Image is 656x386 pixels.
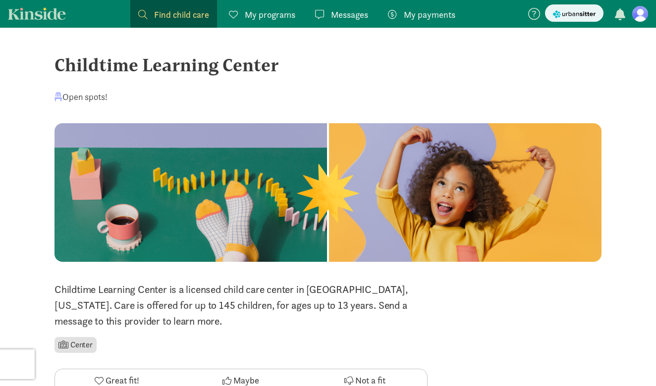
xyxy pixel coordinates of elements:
span: Find child care [154,8,209,21]
div: Open spots! [55,90,108,103]
span: My programs [245,8,295,21]
span: Messages [331,8,368,21]
img: urbansitter_logo_small.svg [553,9,596,19]
div: Childtime Learning Center [55,51,601,78]
span: My payments [404,8,455,21]
li: Center [55,337,97,353]
a: Kinside [8,7,66,20]
p: Childtime Learning Center is a licensed child care center in [GEOGRAPHIC_DATA], [US_STATE]. Care ... [55,282,428,329]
